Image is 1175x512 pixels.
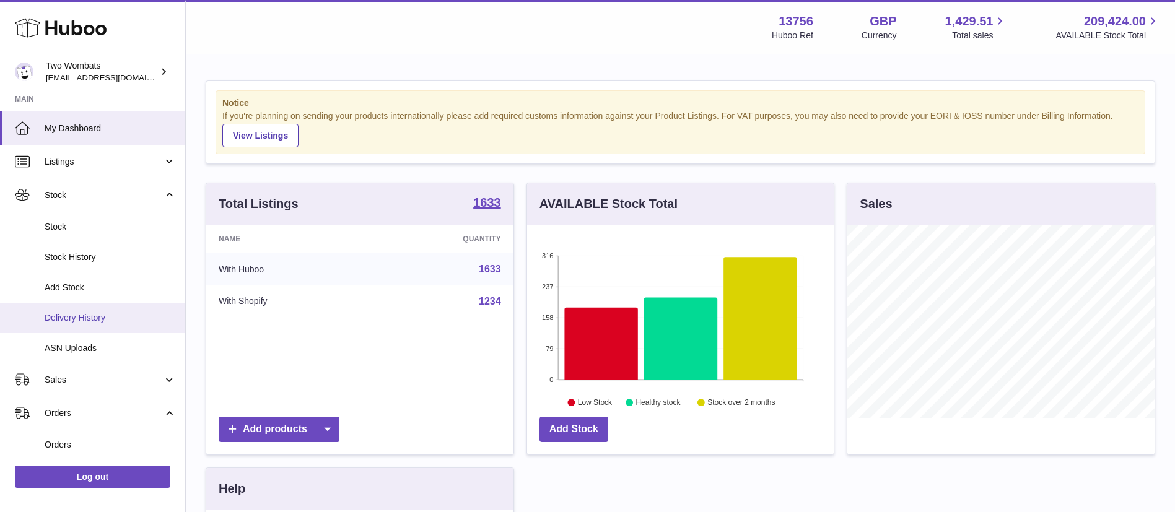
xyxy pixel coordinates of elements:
a: 1234 [479,296,501,306]
a: View Listings [222,124,299,147]
a: 1633 [479,264,501,274]
div: Currency [862,30,897,41]
text: 158 [542,314,553,321]
span: Orders [45,439,176,451]
strong: GBP [870,13,896,30]
span: ASN Uploads [45,342,176,354]
text: Low Stock [578,398,613,407]
span: Sales [45,374,163,386]
th: Quantity [372,225,513,253]
text: 237 [542,283,553,290]
span: Stock [45,221,176,233]
span: 1,429.51 [945,13,994,30]
a: 1,429.51 Total sales [945,13,1008,41]
span: Add Stock [45,282,176,293]
strong: 13756 [779,13,813,30]
td: With Huboo [206,253,372,285]
td: With Shopify [206,285,372,318]
text: 79 [546,345,553,352]
text: Stock over 2 months [707,398,775,407]
span: 209,424.00 [1084,13,1146,30]
a: Add products [219,417,339,442]
span: Delivery History [45,312,176,324]
h3: AVAILABLE Stock Total [539,196,678,212]
img: internalAdmin-13756@internal.huboo.com [15,63,33,81]
a: Log out [15,466,170,488]
h3: Help [219,480,245,497]
span: AVAILABLE Stock Total [1055,30,1160,41]
span: Listings [45,156,163,168]
text: 316 [542,252,553,259]
span: Stock History [45,251,176,263]
span: Total sales [952,30,1007,41]
a: 1633 [473,196,501,211]
span: [EMAIL_ADDRESS][DOMAIN_NAME] [46,72,182,82]
th: Name [206,225,372,253]
strong: 1633 [473,196,501,209]
div: If you're planning on sending your products internationally please add required customs informati... [222,110,1138,147]
a: 209,424.00 AVAILABLE Stock Total [1055,13,1160,41]
strong: Notice [222,97,1138,109]
div: Two Wombats [46,60,157,84]
span: Orders [45,407,163,419]
text: Healthy stock [636,398,681,407]
h3: Sales [860,196,892,212]
text: 0 [549,376,553,383]
h3: Total Listings [219,196,299,212]
a: Add Stock [539,417,608,442]
div: Huboo Ref [772,30,813,41]
span: My Dashboard [45,123,176,134]
span: Stock [45,189,163,201]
